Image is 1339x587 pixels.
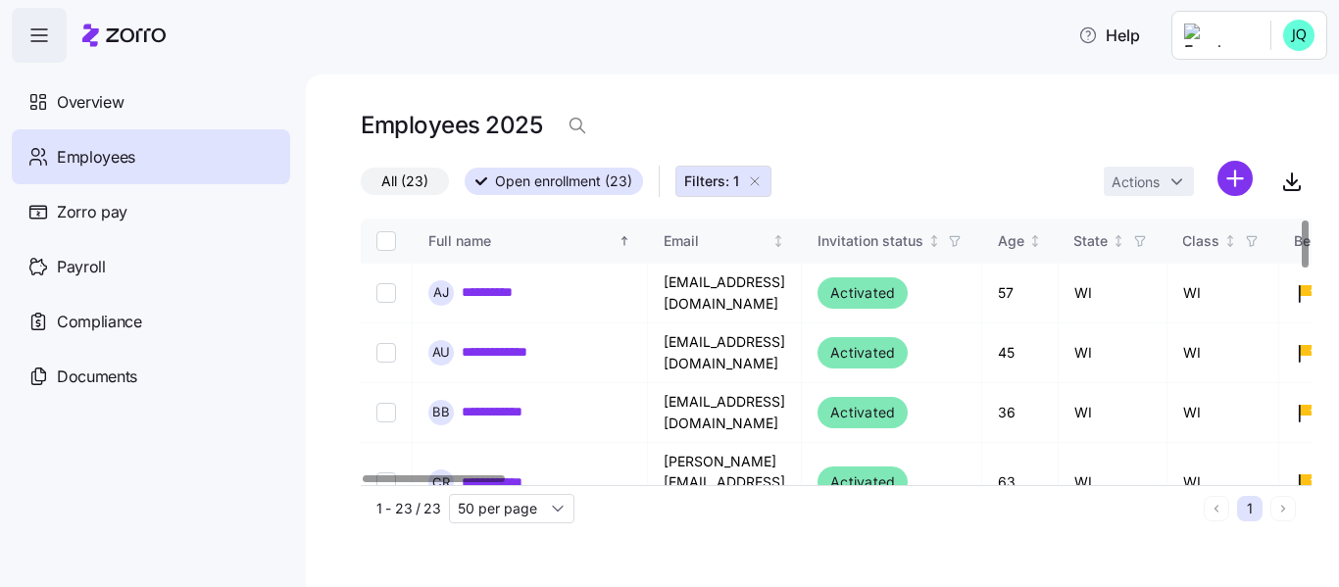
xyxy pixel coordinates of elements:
td: [EMAIL_ADDRESS][DOMAIN_NAME] [648,323,802,383]
div: Not sorted [1223,234,1237,248]
a: Payroll [12,239,290,294]
span: B B [432,406,450,418]
th: AgeNot sorted [982,219,1059,264]
td: WI [1059,323,1167,383]
td: [EMAIL_ADDRESS][DOMAIN_NAME] [648,383,802,443]
span: Documents [57,365,137,389]
td: WI [1167,264,1279,323]
div: Not sorted [1028,234,1042,248]
div: Full name [428,230,615,252]
span: A J [433,286,449,299]
span: Activated [830,401,895,424]
span: Employees [57,145,135,170]
span: Activated [830,281,895,305]
td: WI [1059,383,1167,443]
span: Activated [830,470,895,494]
td: WI [1167,323,1279,383]
td: [EMAIL_ADDRESS][DOMAIN_NAME] [648,264,802,323]
div: Email [664,230,769,252]
button: Actions [1104,167,1194,196]
span: Overview [57,90,124,115]
th: Full nameSorted ascending [413,219,648,264]
td: WI [1059,443,1167,523]
td: 36 [982,383,1059,443]
button: Next page [1270,496,1296,521]
span: A U [432,346,451,359]
img: 4b8e4801d554be10763704beea63fd77 [1283,20,1314,51]
h1: Employees 2025 [361,110,542,140]
th: StateNot sorted [1059,219,1167,264]
span: Open enrollment (23) [495,169,632,194]
button: Help [1063,16,1156,55]
a: Employees [12,129,290,184]
img: Employer logo [1184,24,1255,47]
button: Previous page [1204,496,1229,521]
span: Actions [1112,175,1160,189]
span: Payroll [57,255,106,279]
button: Filters: 1 [675,166,771,197]
td: WI [1167,383,1279,443]
span: C R [432,476,450,489]
a: Documents [12,349,290,404]
span: Filters: 1 [684,171,739,191]
th: Invitation statusNot sorted [802,219,982,264]
a: Zorro pay [12,184,290,239]
td: 45 [982,323,1059,383]
span: Zorro pay [57,200,127,224]
input: Select record 3 [376,403,396,422]
div: Not sorted [771,234,785,248]
div: State [1074,230,1109,252]
th: EmailNot sorted [648,219,802,264]
td: 57 [982,264,1059,323]
button: 1 [1237,496,1263,521]
a: Overview [12,74,290,129]
input: Select all records [376,231,396,251]
td: WI [1059,264,1167,323]
div: Not sorted [927,234,941,248]
td: WI [1167,443,1279,523]
span: All (23) [381,169,428,194]
div: Invitation status [818,230,923,252]
div: Sorted ascending [618,234,631,248]
svg: add icon [1217,161,1253,196]
div: Not sorted [1112,234,1125,248]
span: Help [1078,24,1140,47]
span: 1 - 23 / 23 [376,499,441,518]
div: Class [1183,230,1220,252]
div: Age [998,230,1024,252]
a: Compliance [12,294,290,349]
span: Compliance [57,310,142,334]
th: ClassNot sorted [1167,219,1279,264]
input: Select record 1 [376,283,396,303]
span: Activated [830,341,895,365]
input: Select record 2 [376,343,396,363]
input: Select record 4 [376,472,396,492]
td: [PERSON_NAME][EMAIL_ADDRESS][DOMAIN_NAME] [648,443,802,523]
td: 63 [982,443,1059,523]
